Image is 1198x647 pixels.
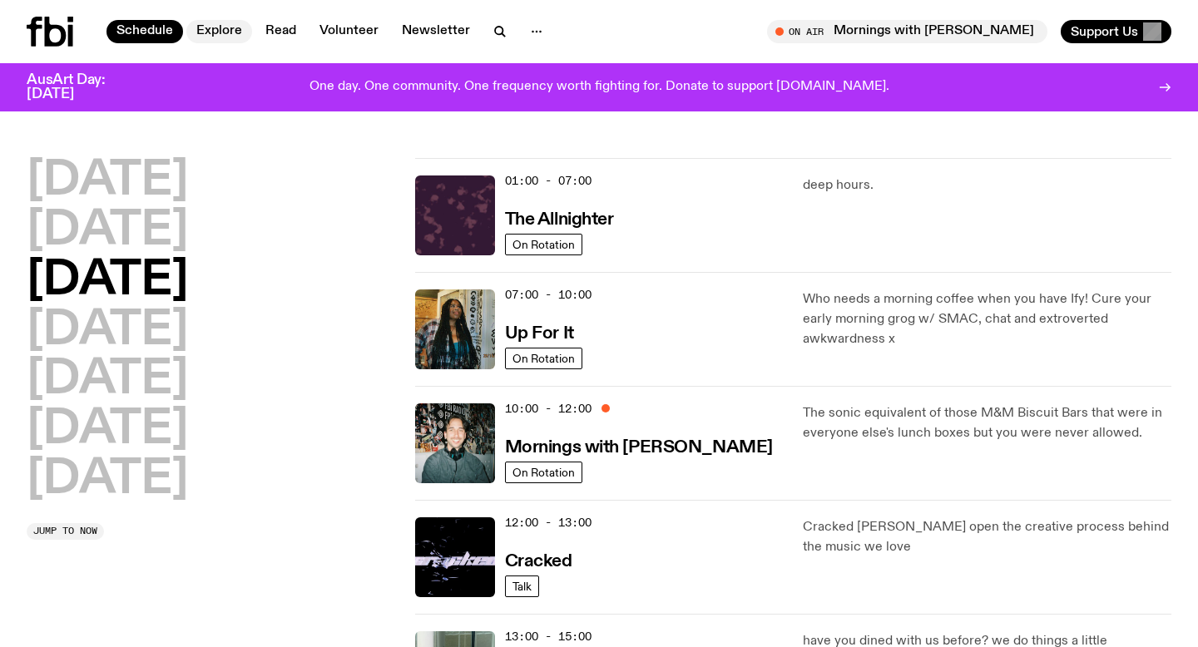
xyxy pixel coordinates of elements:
[27,407,188,453] button: [DATE]
[27,158,188,205] button: [DATE]
[27,523,104,540] button: Jump to now
[1061,20,1171,43] button: Support Us
[255,20,306,43] a: Read
[505,550,572,570] a: Cracked
[803,517,1171,557] p: Cracked [PERSON_NAME] open the creative process behind the music we love
[505,173,592,189] span: 01:00 - 07:00
[309,20,389,43] a: Volunteer
[803,289,1171,349] p: Who needs a morning coffee when you have Ify! Cure your early morning grog w/ SMAC, chat and extr...
[415,289,495,369] img: Ify - a Brown Skin girl with black braided twists, looking up to the side with her tongue stickin...
[505,553,572,570] h3: Cracked
[27,73,133,101] h3: AusArt Day: [DATE]
[505,348,582,369] a: On Rotation
[505,436,773,457] a: Mornings with [PERSON_NAME]
[186,20,252,43] a: Explore
[512,352,575,364] span: On Rotation
[27,258,188,304] button: [DATE]
[505,462,582,483] a: On Rotation
[505,234,582,255] a: On Rotation
[505,629,592,645] span: 13:00 - 15:00
[505,211,614,229] h3: The Allnighter
[512,466,575,478] span: On Rotation
[512,580,532,592] span: Talk
[505,325,574,343] h3: Up For It
[415,517,495,597] img: Logo for Podcast Cracked. Black background, with white writing, with glass smashing graphics
[27,357,188,403] button: [DATE]
[505,401,592,417] span: 10:00 - 12:00
[27,457,188,503] button: [DATE]
[803,175,1171,195] p: deep hours.
[415,403,495,483] img: Radio presenter Ben Hansen sits in front of a wall of photos and an fbi radio sign. Film photo. B...
[33,526,97,536] span: Jump to now
[505,287,592,303] span: 07:00 - 10:00
[106,20,183,43] a: Schedule
[309,80,889,95] p: One day. One community. One frequency worth fighting for. Donate to support [DOMAIN_NAME].
[505,575,539,597] a: Talk
[1071,24,1138,39] span: Support Us
[505,515,592,531] span: 12:00 - 13:00
[392,20,480,43] a: Newsletter
[512,238,575,250] span: On Rotation
[505,322,574,343] a: Up For It
[803,403,1171,443] p: The sonic equivalent of those M&M Biscuit Bars that were in everyone else's lunch boxes but you w...
[27,208,188,254] button: [DATE]
[505,208,614,229] a: The Allnighter
[505,439,773,457] h3: Mornings with [PERSON_NAME]
[767,20,1047,43] button: On AirMornings with [PERSON_NAME]
[27,308,188,354] button: [DATE]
